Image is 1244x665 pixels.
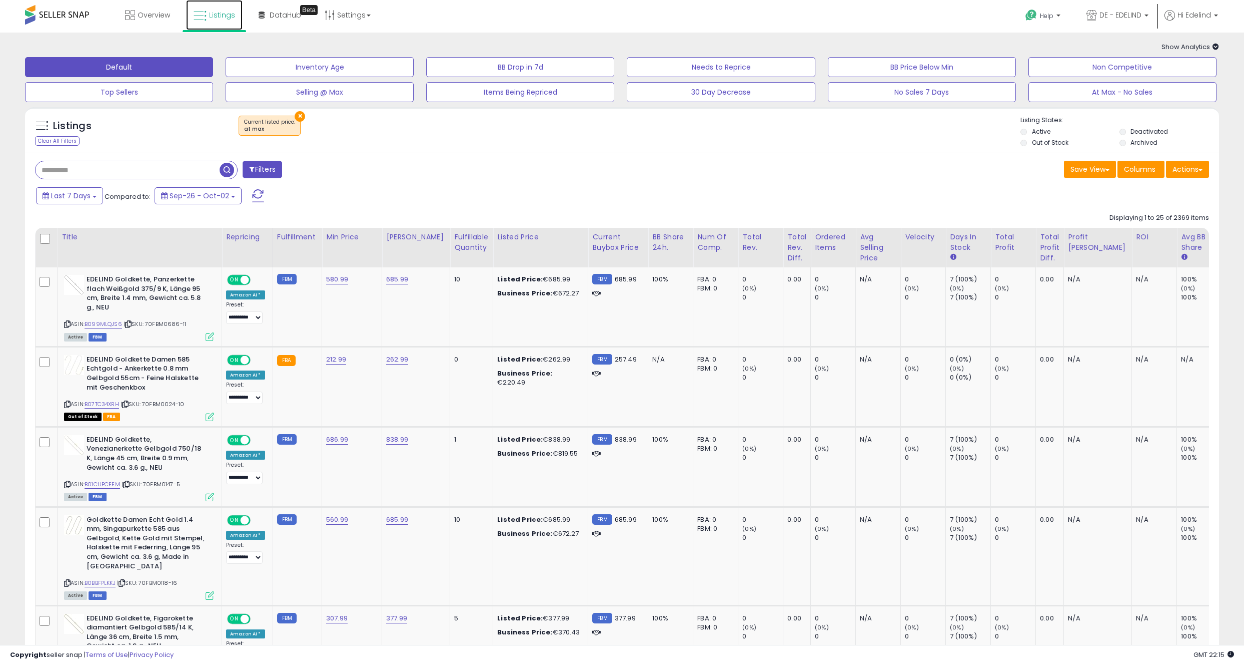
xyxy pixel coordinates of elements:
[1161,42,1219,52] span: Show Analytics
[1040,12,1053,20] span: Help
[787,614,803,623] div: 0.00
[386,435,408,445] a: 838.99
[386,613,407,623] a: 377.99
[1181,632,1221,641] div: 100%
[742,355,783,364] div: 0
[64,413,102,421] span: All listings that are currently out of stock and unavailable for purchase on Amazon
[905,453,945,462] div: 0
[64,275,84,295] img: 313FVHGybuL._SL40_.jpg
[995,632,1035,641] div: 0
[592,434,612,445] small: FBM
[1136,614,1169,623] div: N/A
[270,10,301,20] span: DataHub
[87,435,208,475] b: EDELIND Goldkette, Venezianerkette Gelbgold 750/18 K, Länge 45 cm, Breite 0.9 mm, Gewicht ca. 3.6...
[85,320,122,328] a: B099MLQJS6
[742,614,783,623] div: 0
[454,275,485,284] div: 10
[1068,435,1124,444] div: N/A
[1181,623,1195,631] small: (0%)
[277,232,318,242] div: Fulfillment
[815,525,829,533] small: (0%)
[87,355,208,395] b: EDELIND Goldkette Damen 585 Echtgold - Ankerkette 0.8 mm Gelbgold 55cm - Feine Halskette mit Gesc...
[950,632,990,641] div: 7 (100%)
[627,82,815,102] button: 30 Day Decrease
[1181,453,1221,462] div: 100%
[249,276,265,284] span: OFF
[995,445,1009,453] small: (0%)
[1181,275,1221,284] div: 100%
[1028,82,1216,102] button: At Max - No Sales
[35,136,80,146] div: Clear All Filters
[905,445,919,453] small: (0%)
[1181,232,1217,253] div: Avg BB Share
[815,232,851,253] div: Ordered Items
[1130,127,1168,136] label: Deactivated
[497,369,552,378] b: Business Price:
[64,435,84,455] img: 31-dNsV0f1L._SL40_.jpg
[454,435,485,444] div: 1
[497,435,580,444] div: €838.99
[326,274,348,284] a: 580.99
[1181,445,1195,453] small: (0%)
[995,533,1035,542] div: 0
[326,435,348,445] a: 686.99
[860,232,896,263] div: Avg Selling Price
[950,445,964,453] small: (0%)
[697,355,730,364] div: FBA: 0
[1124,164,1155,174] span: Columns
[905,293,945,302] div: 0
[497,369,580,387] div: €220.49
[226,629,265,638] div: Amazon AI *
[1025,9,1037,22] i: Get Help
[950,253,956,262] small: Days In Stock.
[697,515,730,524] div: FBA: 0
[64,435,214,500] div: ASIN:
[497,355,543,364] b: Listed Price:
[905,632,945,641] div: 0
[950,365,964,373] small: (0%)
[1117,161,1164,178] button: Columns
[386,232,446,242] div: [PERSON_NAME]
[742,453,783,462] div: 0
[1032,138,1068,147] label: Out of Stock
[995,365,1009,373] small: (0%)
[497,529,552,538] b: Business Price:
[592,354,612,365] small: FBM
[652,435,685,444] div: 100%
[995,284,1009,292] small: (0%)
[226,640,265,663] div: Preset:
[1181,525,1195,533] small: (0%)
[226,82,414,102] button: Selling @ Max
[138,10,170,20] span: Overview
[697,275,730,284] div: FBA: 0
[87,275,208,314] b: EDELIND Goldkette, Panzerkette flach Weißgold 375/9 K, Länge 95 cm, Breite 1.4 mm, Gewicht ca. 5....
[995,525,1009,533] small: (0%)
[497,274,543,284] b: Listed Price:
[815,365,829,373] small: (0%)
[995,435,1035,444] div: 0
[950,232,986,253] div: Days In Stock
[697,444,730,453] div: FBM: 0
[905,525,919,533] small: (0%)
[1181,614,1221,623] div: 100%
[995,614,1035,623] div: 0
[815,614,855,623] div: 0
[652,515,685,524] div: 100%
[25,82,213,102] button: Top Sellers
[1020,116,1219,125] p: Listing States:
[1040,232,1059,263] div: Total Profit Diff.
[1040,515,1056,524] div: 0.00
[121,400,184,408] span: | SKU: 70FBM0024-10
[64,275,214,340] div: ASIN:
[1068,355,1124,364] div: N/A
[995,232,1031,253] div: Total Profit
[497,288,552,298] b: Business Price:
[1068,515,1124,524] div: N/A
[1166,161,1209,178] button: Actions
[860,435,893,444] div: N/A
[51,191,91,201] span: Last 7 Days
[995,355,1035,364] div: 0
[815,632,855,641] div: 0
[426,82,614,102] button: Items Being Repriced
[905,614,945,623] div: 0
